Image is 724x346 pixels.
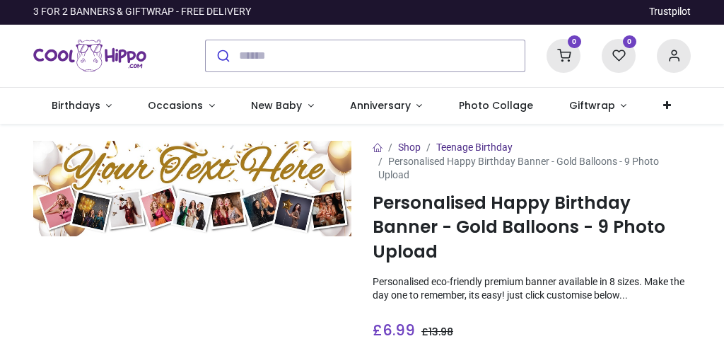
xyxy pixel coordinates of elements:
span: Personalised Happy Birthday Banner - Gold Balloons - 9 Photo Upload [378,156,659,181]
span: Photo Collage [459,98,533,113]
span: 6.99 [383,320,415,340]
a: Shop [398,142,421,153]
span: 13.98 [428,325,453,339]
div: 3 FOR 2 BANNERS & GIFTWRAP - FREE DELIVERY [33,5,251,19]
span: £ [421,325,453,339]
h1: Personalised Happy Birthday Banner - Gold Balloons - 9 Photo Upload [373,191,691,264]
a: Teenage Birthday [436,142,513,153]
sup: 0 [623,35,636,49]
p: Personalised eco-friendly premium banner available in 8 sizes. Make the day one to remember, its ... [373,275,691,303]
sup: 0 [568,35,581,49]
a: Giftwrap [551,88,645,125]
button: Submit [206,40,239,71]
a: 0 [602,49,636,60]
a: New Baby [233,88,332,125]
a: Trustpilot [649,5,691,19]
img: Personalised Happy Birthday Banner - Gold Balloons - 9 Photo Upload [33,141,351,236]
span: New Baby [251,98,302,113]
span: Giftwrap [569,98,615,113]
span: Birthdays [52,98,100,113]
img: Cool Hippo [33,36,146,76]
a: 0 [547,49,580,60]
a: Birthdays [33,88,130,125]
a: Occasions [130,88,233,125]
span: Occasions [148,98,203,113]
a: Anniversary [332,88,440,125]
a: Logo of Cool Hippo [33,36,146,76]
span: Anniversary [350,98,411,113]
span: £ [373,320,415,340]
